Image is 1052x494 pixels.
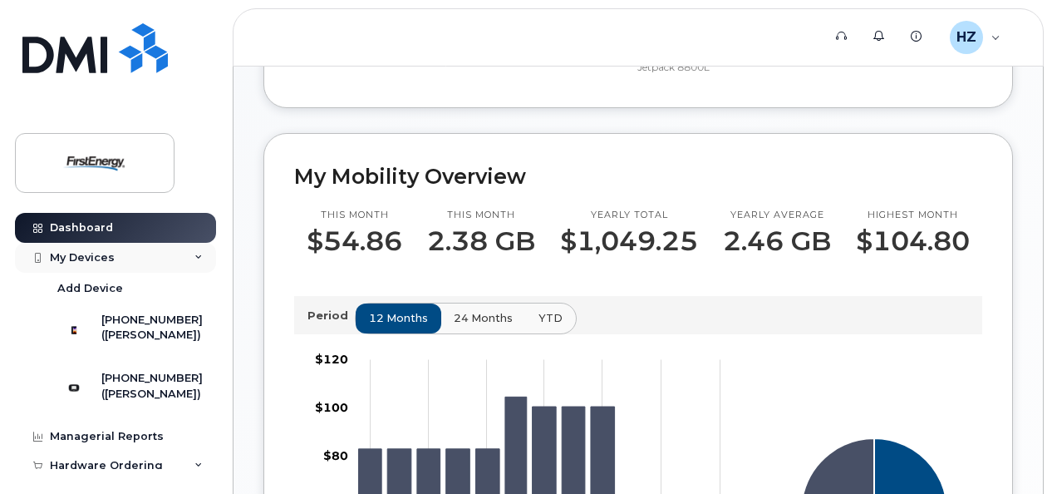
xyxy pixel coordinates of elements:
p: $104.80 [856,226,970,256]
p: 2.38 GB [427,226,535,256]
iframe: Messenger Launcher [980,422,1040,482]
p: Period [307,308,355,324]
div: Houston, Zachary L [938,21,1012,54]
tspan: $80 [323,449,348,464]
p: $54.86 [307,226,402,256]
p: This month [307,209,402,222]
p: $1,049.25 [560,226,698,256]
h2: My Mobility Overview [294,164,982,189]
tspan: $120 [315,352,348,367]
p: 2.46 GB [723,226,831,256]
p: Yearly average [723,209,831,222]
tspan: $100 [315,400,348,415]
p: Highest month [856,209,970,222]
span: 24 months [454,310,513,326]
span: HZ [956,27,976,47]
p: This month [427,209,535,222]
span: YTD [538,310,563,326]
p: Yearly total [560,209,698,222]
